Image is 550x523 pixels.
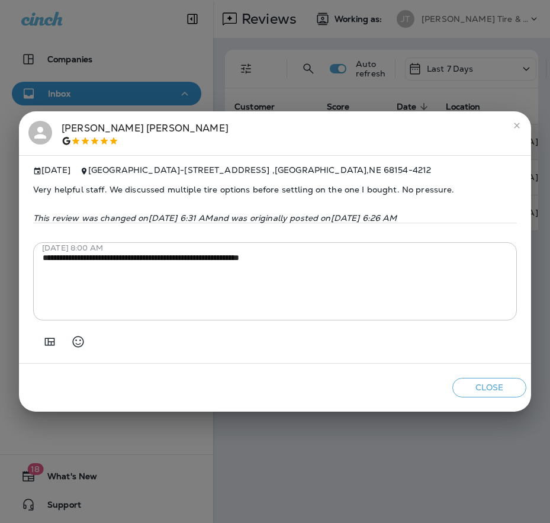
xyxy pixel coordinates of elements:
[507,116,526,135] button: close
[33,175,517,204] span: Very helpful staff. We discussed multiple tire options before settling on the one I bought. No pr...
[213,213,397,223] span: and was originally posted on [DATE] 6:26 AM
[66,330,90,354] button: Select an emoji
[38,330,62,354] button: Add in a premade template
[33,165,70,175] span: [DATE]
[33,213,517,223] p: This review was changed on [DATE] 6:31 AM
[452,378,526,397] button: Close
[88,165,431,175] span: [GEOGRAPHIC_DATA] - [STREET_ADDRESS] , [GEOGRAPHIC_DATA] , NE 68154-4212
[62,121,229,146] div: [PERSON_NAME] [PERSON_NAME]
